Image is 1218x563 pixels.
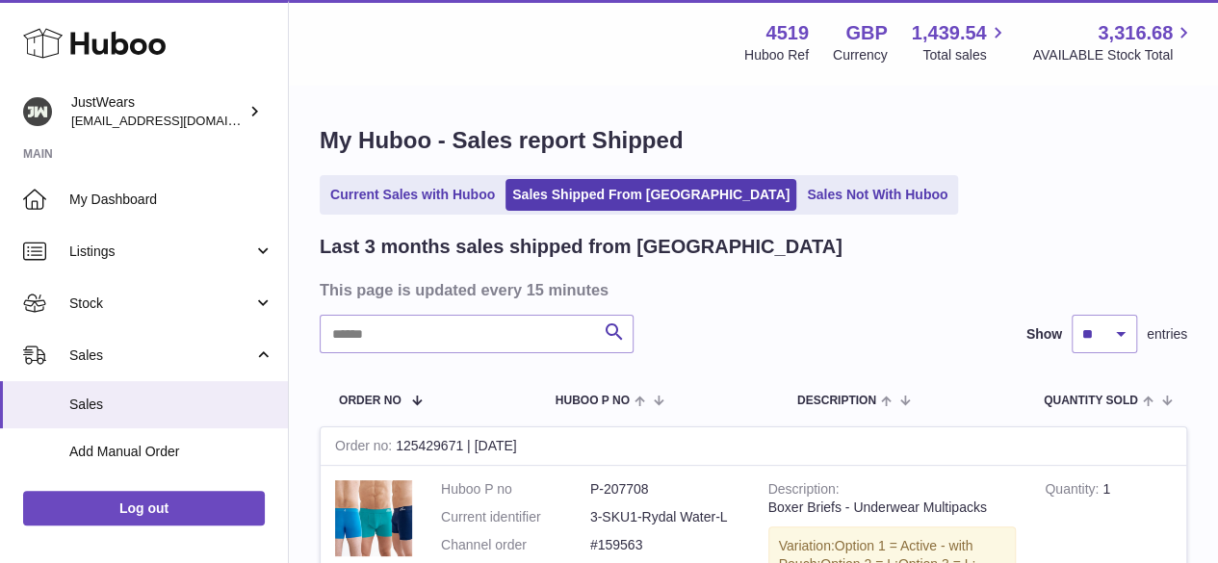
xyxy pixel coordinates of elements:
label: Show [1026,325,1062,344]
a: 1,439.54 Total sales [912,20,1009,64]
span: Stock [69,294,253,313]
a: Log out [23,491,265,525]
span: Sales [69,396,273,414]
a: Current Sales with Huboo [324,179,502,211]
div: JustWears [71,93,245,130]
h1: My Huboo - Sales report Shipped [320,125,1187,156]
h3: This page is updated every 15 minutes [320,279,1182,300]
img: internalAdmin-4519@internal.huboo.com [23,97,52,126]
div: Boxer Briefs - Underwear Multipacks [768,499,1017,517]
strong: 4519 [765,20,809,46]
div: 125429671 | [DATE] [321,427,1186,466]
strong: Order no [335,438,396,458]
span: Add Manual Order [69,443,273,461]
div: Currency [833,46,888,64]
span: Order No [339,395,402,407]
span: Total sales [922,46,1008,64]
dt: Huboo P no [441,480,590,499]
dt: Current identifier [441,508,590,526]
span: AVAILABLE Stock Total [1032,46,1195,64]
dd: #159563 [590,536,739,554]
span: Listings [69,243,253,261]
span: Sales [69,346,253,365]
span: 3,316.68 [1098,20,1173,46]
span: My Dashboard [69,191,273,209]
a: Sales Shipped From [GEOGRAPHIC_DATA] [505,179,796,211]
h2: Last 3 months sales shipped from [GEOGRAPHIC_DATA] [320,234,842,260]
img: 45191700664982.png [335,480,412,556]
span: Quantity Sold [1044,395,1138,407]
dd: 3-SKU1-Rydal Water-L [590,508,739,526]
span: Description [797,395,876,407]
strong: Quantity [1045,481,1102,501]
div: Huboo Ref [744,46,809,64]
span: 1,439.54 [912,20,987,46]
span: Huboo P no [556,395,630,407]
strong: Description [768,481,840,501]
dd: P-207708 [590,480,739,499]
strong: GBP [845,20,887,46]
a: Sales Not With Huboo [800,179,954,211]
span: entries [1147,325,1187,344]
dt: Channel order [441,536,590,554]
a: 3,316.68 AVAILABLE Stock Total [1032,20,1195,64]
span: [EMAIL_ADDRESS][DOMAIN_NAME] [71,113,283,128]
